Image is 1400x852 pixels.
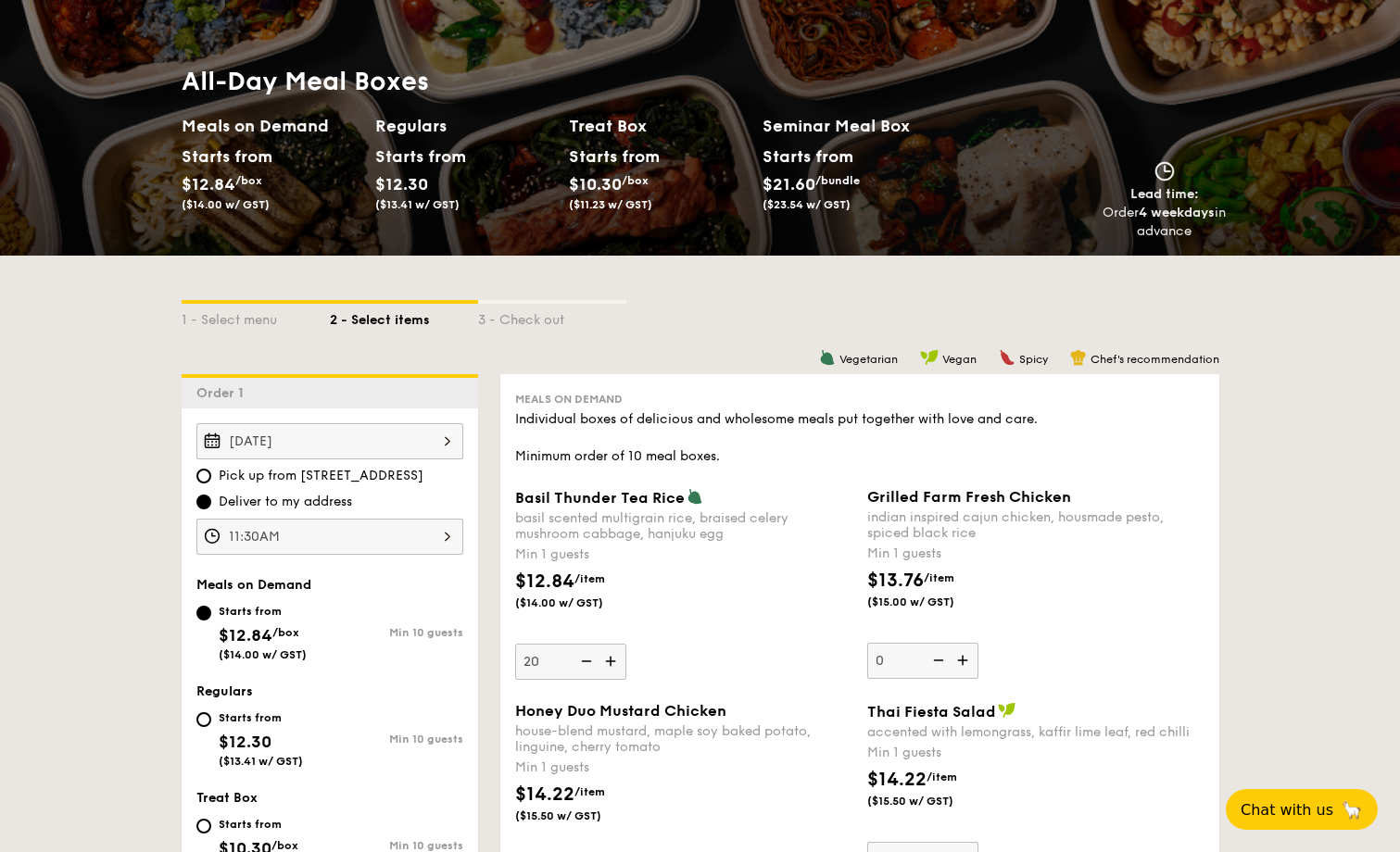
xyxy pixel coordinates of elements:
[515,545,852,564] div: Min 1 guests
[182,198,270,211] span: ($14.00 w/ GST)
[867,643,978,679] input: Grilled Farm Fresh Chickenindian inspired cajun chicken, housmade pesto, spiced black riceMin 1 g...
[330,304,478,330] div: 2 - Select items
[272,626,299,639] span: /box
[999,349,1015,366] img: icon-spicy.37a8142b.svg
[574,572,605,585] span: /item
[920,349,939,366] img: icon-vegan.f8ff3823.svg
[375,113,554,139] h2: Regulars
[515,702,726,720] span: Honey Duo Mustard Chicken
[515,808,641,823] span: ($15.50 w/ GST)
[196,495,211,509] input: Deliver to my address
[942,353,977,366] span: Vegan
[574,785,605,798] span: /item
[867,545,1205,563] div: Min 1 guests
[867,794,993,808] span: ($15.50 w/ GST)
[819,349,836,366] img: icon-vegetarian.fe4039eb.svg
[375,174,428,194] span: $12.30
[219,625,272,645] span: $12.84
[375,198,460,211] span: ($13.41 w/ GST)
[1151,161,1179,182] img: icon-clock.2db775ea.svg
[219,467,423,485] span: Pick up from [STREET_ADDRESS]
[763,174,815,194] span: $21.60
[515,510,852,542] div: basil scented multigrain rice, braised celery mushroom cabbage, hanjuku egg
[330,733,463,745] div: Min 10 guests
[196,819,211,833] input: Starts from$10.30/box($11.23 w/ GST)Min 10 guests
[1070,349,1087,366] img: icon-chef-hat.a58ddaea.svg
[196,577,311,593] span: Meals on Demand
[815,174,860,187] span: /bundle
[219,817,302,832] div: Starts from
[599,644,626,679] img: icon-add.58712e84.svg
[515,489,685,507] span: Basil Thunder Tea Rice
[515,783,574,806] span: $14.22
[867,724,1205,740] div: accented with lemongrass, kaffir lime leaf, red chilli
[569,143,651,170] div: Starts from
[515,570,574,593] span: $12.84
[622,174,649,187] span: /box
[219,732,271,752] span: $12.30
[196,606,211,620] input: Starts from$12.84/box($14.00 w/ GST)Min 10 guests
[219,755,303,768] span: ($13.41 w/ GST)
[196,469,211,483] input: Pick up from [STREET_ADDRESS]
[569,174,622,194] span: $10.30
[569,113,748,139] h2: Treat Box
[219,604,307,619] div: Starts from
[219,648,307,661] span: ($14.00 w/ GST)
[182,143,264,170] div: Starts from
[330,626,463,639] div: Min 10 guests
[867,595,993,609] span: ($15.00 w/ GST)
[998,702,1016,719] img: icon-vegan.f8ff3823.svg
[569,198,652,211] span: ($11.23 w/ GST)
[1139,205,1215,220] strong: 4 weekdays
[196,712,211,727] input: Starts from$12.30($13.41 w/ GST)Min 10 guests
[182,174,235,194] span: $12.84
[182,113,360,139] h2: Meals on Demand
[923,643,951,678] img: icon-reduce.1d2dbef1.svg
[1241,801,1333,819] span: Chat with us
[330,839,463,852] div: Min 10 guests
[1226,789,1378,830] button: Chat with us🦙
[196,423,463,459] input: Event date
[867,703,996,720] span: Thai Fiesta Salad
[1341,799,1363,821] span: 🦙
[867,744,1205,762] div: Min 1 guests
[763,113,956,139] h2: Seminar Meal Box
[235,174,262,187] span: /box
[515,393,623,406] span: Meals on Demand
[867,570,924,592] span: $13.76
[927,771,957,783] span: /item
[867,488,1071,506] span: Grilled Farm Fresh Chicken
[839,353,898,366] span: Vegetarian
[375,143,458,170] div: Starts from
[687,488,703,505] img: icon-vegetarian.fe4039eb.svg
[1019,353,1048,366] span: Spicy
[515,595,641,610] span: ($14.00 w/ GST)
[182,304,330,330] div: 1 - Select menu
[867,769,927,791] span: $14.22
[478,304,626,330] div: 3 - Check out
[515,723,852,755] div: house-blend mustard, maple soy baked potato, linguine, cherry tomato
[182,65,956,98] h1: All-Day Meal Boxes
[196,519,463,555] input: Event time
[196,683,253,699] span: Regulars
[1103,204,1227,241] div: Order in advance
[219,710,303,725] div: Starts from
[1091,353,1219,366] span: Chef's recommendation
[763,198,851,211] span: ($23.54 w/ GST)
[924,571,954,584] span: /item
[219,493,352,511] span: Deliver to my address
[196,790,258,806] span: Treat Box
[515,644,626,680] input: Basil Thunder Tea Ricebasil scented multigrain rice, braised celery mushroom cabbage, hanjuku egg...
[571,644,599,679] img: icon-reduce.1d2dbef1.svg
[515,758,852,777] div: Min 1 guests
[196,385,251,401] span: Order 1
[515,410,1205,466] div: Individual boxes of delicious and wholesome meals put together with love and care. Minimum order ...
[867,509,1205,541] div: indian inspired cajun chicken, housmade pesto, spiced black rice
[1130,186,1199,202] span: Lead time:
[271,839,298,852] span: /box
[763,143,852,170] div: Starts from
[951,643,978,678] img: icon-add.58712e84.svg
